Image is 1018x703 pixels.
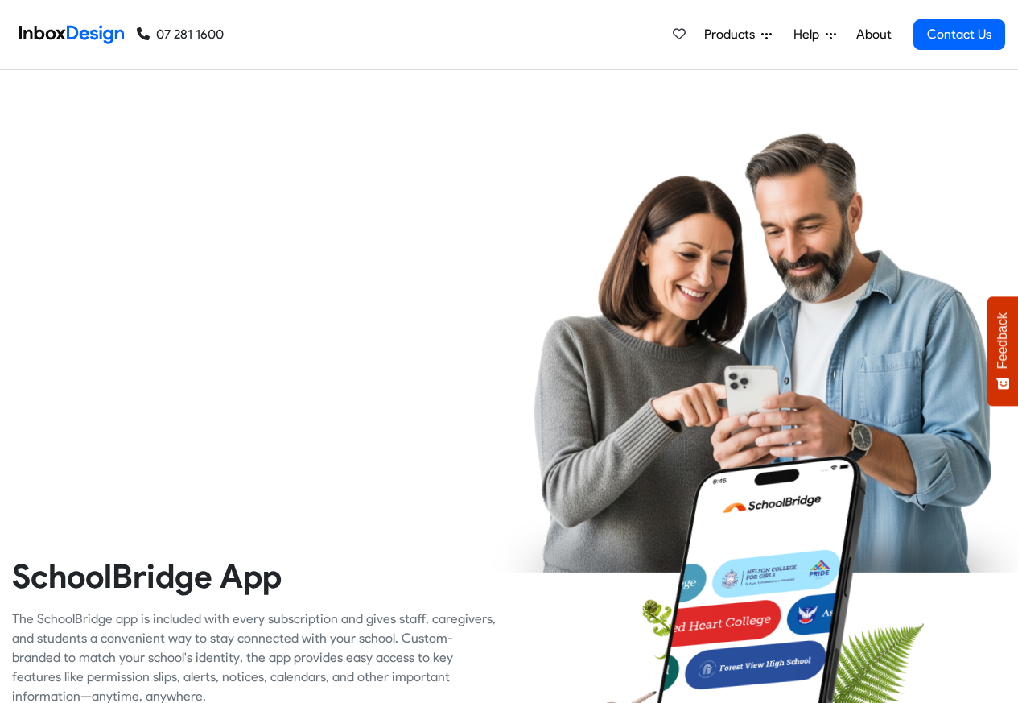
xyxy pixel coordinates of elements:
[913,19,1005,50] a: Contact Us
[137,25,224,44] a: 07 281 1600
[995,312,1010,369] span: Feedback
[987,296,1018,406] button: Feedback - Show survey
[793,25,826,44] span: Help
[851,19,896,51] a: About
[698,19,778,51] a: Products
[704,25,761,44] span: Products
[787,19,843,51] a: Help
[12,556,497,597] heading: SchoolBridge App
